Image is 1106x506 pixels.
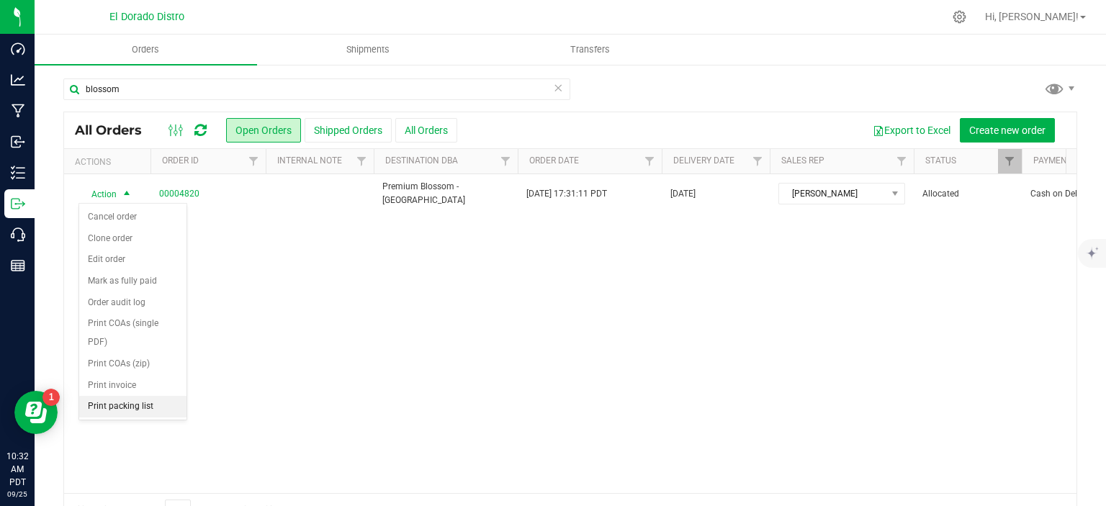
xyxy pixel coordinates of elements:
button: Create new order [960,118,1055,143]
span: Create new order [969,125,1046,136]
a: Filter [638,149,662,173]
iframe: Resource center unread badge [42,389,60,406]
span: Orders [112,43,179,56]
button: Shipped Orders [305,118,392,143]
div: Manage settings [950,10,968,24]
a: Internal Note [277,155,342,166]
li: Clone order [79,228,186,250]
button: Open Orders [226,118,301,143]
a: Shipments [257,35,480,65]
p: 09/25 [6,489,28,500]
button: All Orders [395,118,457,143]
inline-svg: Analytics [11,73,25,87]
inline-svg: Inbound [11,135,25,149]
span: Action [78,184,117,204]
inline-svg: Manufacturing [11,104,25,118]
a: Filter [998,149,1022,173]
div: Actions [75,157,145,167]
button: Export to Excel [863,118,960,143]
span: Hi, [PERSON_NAME]! [985,11,1079,22]
span: [PERSON_NAME] [779,184,886,204]
span: [DATE] [670,187,696,201]
a: Filter [890,149,914,173]
span: El Dorado Distro [109,11,184,23]
inline-svg: Reports [11,258,25,273]
a: Order ID [162,155,199,166]
span: Clear [553,78,563,97]
li: Print invoice [79,375,186,397]
a: Status [925,155,956,166]
span: [DATE] 17:31:11 PDT [526,187,607,201]
a: Payment Terms [1033,155,1102,166]
a: Filter [494,149,518,173]
inline-svg: Dashboard [11,42,25,56]
input: Search Order ID, Destination, Customer PO... [63,78,570,100]
inline-svg: Call Center [11,227,25,242]
span: select [118,184,136,204]
li: Print COAs (single PDF) [79,313,186,353]
li: Cancel order [79,207,186,228]
span: Allocated [922,187,1013,201]
a: Delivery Date [673,155,734,166]
li: Print COAs (zip) [79,353,186,375]
li: Order audit log [79,292,186,314]
span: Premium Blossom - [GEOGRAPHIC_DATA] [382,180,509,207]
span: Transfers [551,43,629,56]
li: Mark as fully paid [79,271,186,292]
a: Filter [350,149,374,173]
iframe: Resource center [14,391,58,434]
p: 10:32 AM PDT [6,450,28,489]
a: Filter [746,149,770,173]
li: Edit order [79,249,186,271]
a: Destination DBA [385,155,458,166]
a: Filter [242,149,266,173]
a: 00004820 [159,187,199,201]
inline-svg: Inventory [11,166,25,180]
li: Print packing list [79,396,186,417]
span: Shipments [327,43,409,56]
a: Transfers [479,35,701,65]
a: Order Date [529,155,579,166]
a: Orders [35,35,257,65]
a: Sales Rep [781,155,824,166]
inline-svg: Outbound [11,196,25,211]
span: All Orders [75,122,156,138]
